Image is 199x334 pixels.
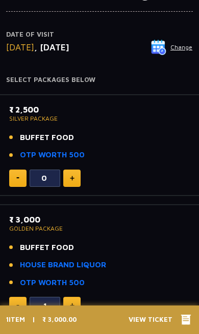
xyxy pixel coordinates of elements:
p: ₹ 2,500 [9,103,190,116]
img: plus [70,303,74,308]
img: minus [16,177,19,179]
h4: Select Packages Below [6,76,193,84]
img: plus [70,176,74,181]
p: SILVER PACKAGE [9,116,190,122]
span: ₹ 3,000.00 [42,315,77,323]
span: View Ticket [129,315,179,325]
p: GOLDEN PACKAGE [9,226,190,232]
span: BUFFET FOOD [20,242,74,254]
span: 1 [6,315,9,323]
span: [DATE] [6,42,34,52]
a: OTP WORTH 500 [20,277,85,289]
span: BUFFET FOOD [20,132,74,144]
a: HOUSE BRAND LIQUOR [20,259,106,271]
img: minus [16,305,19,307]
span: , [DATE] [34,42,69,52]
button: View Ticket [129,315,193,325]
p: ITEM [6,315,25,325]
button: Change [151,39,193,55]
a: OTP WORTH 500 [20,149,85,161]
p: Date of Visit [6,30,193,40]
p: ₹ 3,000 [9,213,190,226]
p: | [25,315,42,325]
